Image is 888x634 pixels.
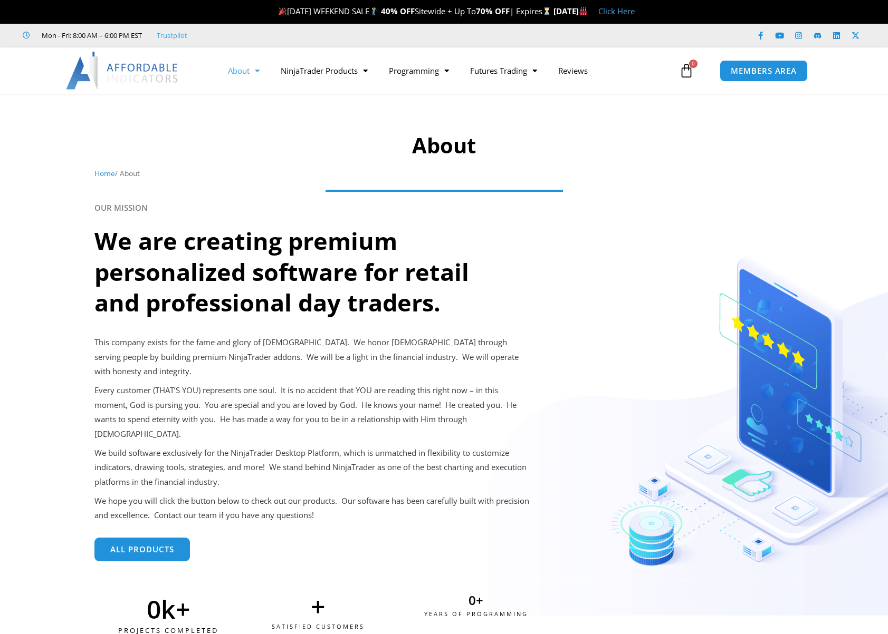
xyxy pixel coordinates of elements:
[689,60,698,68] span: 0
[94,167,794,180] nav: Breadcrumb
[381,6,415,16] strong: 40% OFF
[110,545,174,553] span: All Products
[217,58,676,83] nav: Menu
[380,607,572,621] div: Years of programming
[147,597,161,622] span: 0
[270,58,378,83] a: NinjaTrader Products
[94,538,190,561] a: All Products
[39,29,142,42] span: Mon - Fri: 8:00 AM – 6:00 PM EST
[94,131,794,160] h1: About
[279,7,287,15] img: 🎉
[217,58,270,83] a: About
[311,594,391,619] span: +
[731,67,797,75] span: MEMBERS AREA
[66,52,179,90] img: LogoAI | Affordable Indicators – NinjaTrader
[276,6,553,16] span: [DATE] WEEKEND SALE Sitewide + Up To | Expires
[548,58,598,83] a: Reviews
[378,58,460,83] a: Programming
[94,446,530,490] p: We build software exclusively for the NinjaTrader Desktop Platform, which is unmatched in flexibi...
[598,6,635,16] a: Click Here
[370,7,378,15] img: 🏌️‍♂️
[94,494,530,523] p: We hope you will click the button below to check out our products. Our software has been carefull...
[476,6,510,16] strong: 70% OFF
[663,55,710,86] a: 0
[543,7,551,15] img: ⌛
[94,383,530,442] p: Every customer (THAT’S YOU) represents one soul. It is no accident that YOU are reading this righ...
[157,29,187,42] a: Trustpilot
[94,335,530,379] p: This company exists for the fame and glory of [DEMOGRAPHIC_DATA]. We honor [DEMOGRAPHIC_DATA] thr...
[460,58,548,83] a: Futures Trading
[553,6,588,16] strong: [DATE]
[94,203,794,213] h6: OUR MISSION
[579,7,587,15] img: 🏭
[469,594,476,607] span: 0
[476,594,572,607] span: +
[245,619,391,634] div: Satisfied Customers
[720,60,808,82] a: MEMBERS AREA
[161,597,242,622] span: k+
[94,226,514,318] h2: We are creating premium personalized software for retail and professional day traders.
[94,168,115,178] a: Home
